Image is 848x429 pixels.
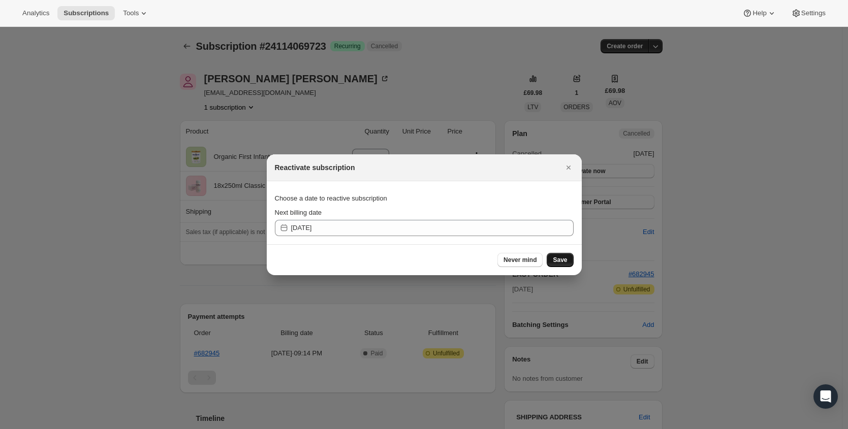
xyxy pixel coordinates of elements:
[785,6,832,20] button: Settings
[22,9,49,17] span: Analytics
[553,256,567,264] span: Save
[497,253,543,267] button: Never mind
[275,162,355,173] h2: Reactivate subscription
[801,9,826,17] span: Settings
[64,9,109,17] span: Subscriptions
[813,384,838,409] div: Open Intercom Messenger
[504,256,537,264] span: Never mind
[736,6,782,20] button: Help
[561,160,576,175] button: Close
[123,9,139,17] span: Tools
[752,9,766,17] span: Help
[275,209,322,216] span: Next billing date
[117,6,155,20] button: Tools
[547,253,573,267] button: Save
[57,6,115,20] button: Subscriptions
[275,189,574,208] div: Choose a date to reactive subscription
[16,6,55,20] button: Analytics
